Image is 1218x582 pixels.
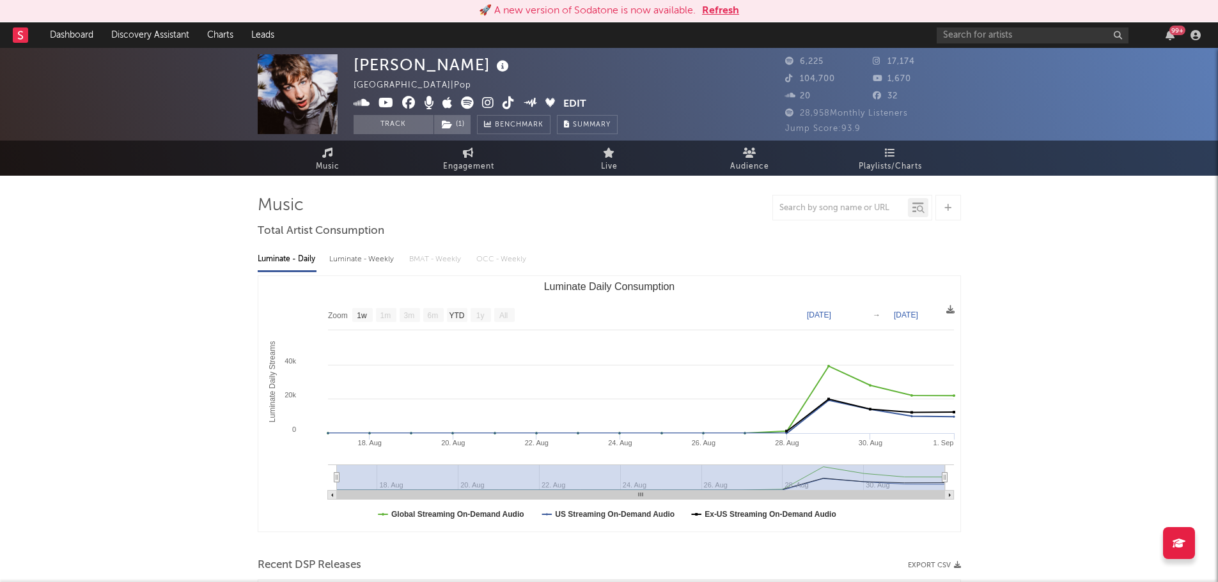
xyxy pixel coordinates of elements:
[873,92,898,100] span: 32
[268,341,277,422] text: Luminate Daily Streams
[680,141,820,176] a: Audience
[380,311,391,320] text: 1m
[524,439,548,447] text: 22. Aug
[702,3,739,19] button: Refresh
[329,249,396,270] div: Luminate - Weekly
[41,22,102,48] a: Dashboard
[933,439,953,447] text: 1. Sep
[705,510,836,519] text: Ex-US Streaming On-Demand Audio
[403,311,414,320] text: 3m
[573,121,611,128] span: Summary
[285,357,296,365] text: 40k
[894,310,918,319] text: [DATE]
[1169,26,1185,35] div: 99 +
[328,311,348,320] text: Zoom
[785,57,824,66] span: 6,225
[873,310,880,319] text: →
[449,311,464,320] text: YTD
[775,439,799,447] text: 28. Aug
[1166,30,1175,40] button: 99+
[499,311,507,320] text: All
[608,439,632,447] text: 24. Aug
[555,510,675,519] text: US Streaming On-Demand Audio
[477,115,550,134] a: Benchmark
[354,78,486,93] div: [GEOGRAPHIC_DATA] | Pop
[258,141,398,176] a: Music
[859,159,922,174] span: Playlists/Charts
[391,510,524,519] text: Global Streaming On-Demand Audio
[908,562,961,569] button: Export CSV
[785,125,861,133] span: Jump Score: 93.9
[433,115,471,134] span: ( 1 )
[873,75,911,83] span: 1,670
[357,439,381,447] text: 18. Aug
[691,439,715,447] text: 26. Aug
[820,141,961,176] a: Playlists/Charts
[601,159,618,174] span: Live
[785,92,811,100] span: 20
[354,54,512,75] div: [PERSON_NAME]
[785,109,908,118] span: 28,958 Monthly Listeners
[773,203,908,213] input: Search by song name or URL
[495,118,543,133] span: Benchmark
[441,439,465,447] text: 20. Aug
[858,439,882,447] text: 30. Aug
[543,281,675,292] text: Luminate Daily Consumption
[476,311,484,320] text: 1y
[258,276,960,532] svg: Luminate Daily Consumption
[354,115,433,134] button: Track
[316,159,340,174] span: Music
[398,141,539,176] a: Engagement
[730,159,769,174] span: Audience
[443,159,494,174] span: Engagement
[198,22,242,48] a: Charts
[539,141,680,176] a: Live
[357,311,367,320] text: 1w
[557,115,618,134] button: Summary
[937,27,1128,43] input: Search for artists
[258,224,384,239] span: Total Artist Consumption
[427,311,438,320] text: 6m
[873,57,915,66] span: 17,174
[292,425,295,433] text: 0
[434,115,471,134] button: (1)
[242,22,283,48] a: Leads
[258,558,361,573] span: Recent DSP Releases
[285,391,296,399] text: 20k
[479,3,696,19] div: 🚀 A new version of Sodatone is now available.
[785,75,835,83] span: 104,700
[807,310,831,319] text: [DATE]
[563,96,586,112] button: Edit
[258,249,316,270] div: Luminate - Daily
[102,22,198,48] a: Discovery Assistant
